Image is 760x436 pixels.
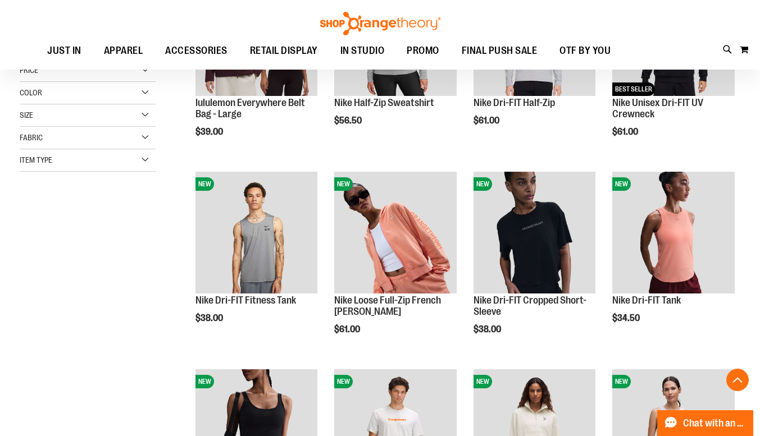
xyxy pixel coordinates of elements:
[726,369,749,391] button: Back To Top
[450,38,549,64] a: FINAL PUSH SALE
[195,313,225,323] span: $38.00
[340,38,385,63] span: IN STUDIO
[334,177,353,191] span: NEW
[683,418,747,429] span: Chat with an Expert
[407,38,439,63] span: PROMO
[250,38,318,63] span: RETAIL DISPLAY
[612,177,631,191] span: NEW
[612,172,735,294] img: Nike Dri-FIT Tank
[334,172,457,296] a: Nike Loose Full-Zip French Terry HoodieNEW
[612,97,703,120] a: Nike Unisex Dri-FIT UV Crewneck
[154,38,239,64] a: ACCESSORIES
[334,116,363,126] span: $56.50
[607,166,740,352] div: product
[334,324,362,334] span: $61.00
[104,38,143,63] span: APPAREL
[612,82,655,96] span: BEST SELLER
[195,172,318,294] img: Nike Dri-FIT Fitness Tank
[190,166,324,352] div: product
[195,127,225,137] span: $39.00
[334,375,353,388] span: NEW
[612,127,640,137] span: $61.00
[195,97,305,120] a: lululemon Everywhere Belt Bag - Large
[318,12,442,35] img: Shop Orangetheory
[195,295,296,306] a: Nike Dri-FIT Fitness Tank
[329,166,462,363] div: product
[20,111,33,120] span: Size
[20,133,43,142] span: Fabric
[239,38,329,64] a: RETAIL DISPLAY
[36,38,93,64] a: JUST IN
[559,38,611,63] span: OTF BY YOU
[612,313,641,323] span: $34.50
[329,38,396,64] a: IN STUDIO
[334,295,441,317] a: Nike Loose Full-Zip French [PERSON_NAME]
[612,375,631,388] span: NEW
[334,97,434,108] a: Nike Half-Zip Sweatshirt
[474,116,501,126] span: $61.00
[474,172,596,296] a: Nike Dri-FIT Cropped Short-SleeveNEW
[474,375,492,388] span: NEW
[468,166,602,363] div: product
[195,172,318,296] a: Nike Dri-FIT Fitness TankNEW
[612,295,681,306] a: Nike Dri-FIT Tank
[548,38,622,64] a: OTF BY YOU
[395,38,450,64] a: PROMO
[47,38,81,63] span: JUST IN
[474,324,503,334] span: $38.00
[334,172,457,294] img: Nike Loose Full-Zip French Terry Hoodie
[165,38,227,63] span: ACCESSORIES
[93,38,154,63] a: APPAREL
[462,38,538,63] span: FINAL PUSH SALE
[474,177,492,191] span: NEW
[474,172,596,294] img: Nike Dri-FIT Cropped Short-Sleeve
[195,375,214,388] span: NEW
[612,172,735,296] a: Nike Dri-FIT TankNEW
[474,295,586,317] a: Nike Dri-FIT Cropped Short-Sleeve
[657,410,754,436] button: Chat with an Expert
[20,66,38,75] span: Price
[195,177,214,191] span: NEW
[20,155,52,164] span: Item Type
[20,88,42,97] span: Color
[474,97,555,108] a: Nike Dri-FIT Half-Zip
